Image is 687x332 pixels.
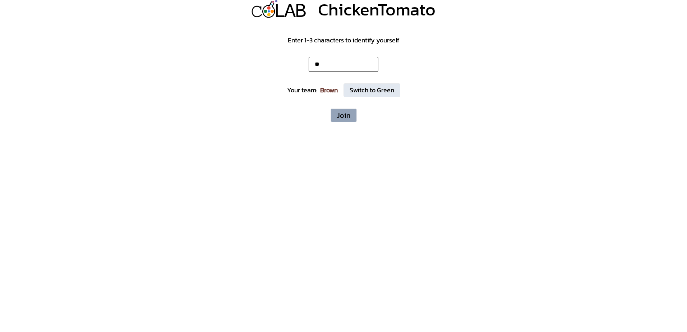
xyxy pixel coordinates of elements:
div: Your team: [287,85,317,95]
button: Join [331,109,357,122]
button: Switch to Green [343,83,400,97]
div: Enter 1-3 characters to identify yourself [288,35,399,45]
div: Brown [320,85,338,95]
div: ChickenTomato [318,1,435,18]
div: L [274,0,285,24]
div: B [295,0,306,24]
div: A [284,0,296,24]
